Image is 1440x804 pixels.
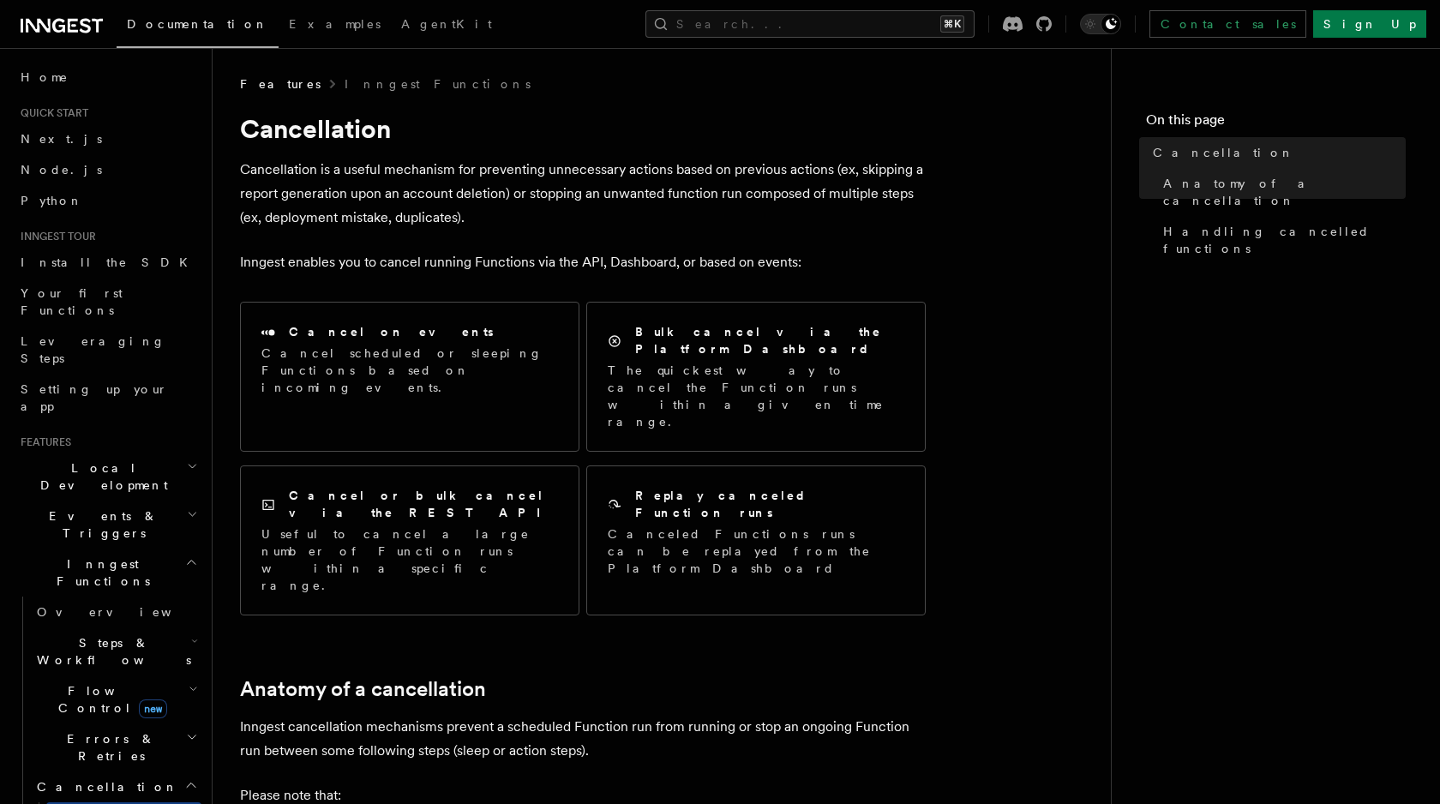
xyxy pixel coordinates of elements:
span: Leveraging Steps [21,334,165,365]
a: Documentation [117,5,279,48]
a: Cancel on eventsCancel scheduled or sleeping Functions based on incoming events. [240,302,579,452]
p: Inngest enables you to cancel running Functions via the API, Dashboard, or based on events: [240,250,926,274]
p: Cancel scheduled or sleeping Functions based on incoming events. [261,345,558,396]
button: Errors & Retries [30,723,201,771]
span: Anatomy of a cancellation [1163,175,1406,209]
span: Next.js [21,132,102,146]
span: Flow Control [30,682,189,717]
span: Home [21,69,69,86]
button: Cancellation [30,771,201,802]
kbd: ⌘K [940,15,964,33]
button: Toggle dark mode [1080,14,1121,34]
p: Inngest cancellation mechanisms prevent a scheduled Function run from running or stop an ongoing ... [240,715,926,763]
h2: Cancel on events [289,323,494,340]
a: Anatomy of a cancellation [240,677,486,701]
a: Anatomy of a cancellation [1156,168,1406,216]
a: Overview [30,597,201,627]
a: Your first Functions [14,278,201,326]
a: Node.js [14,154,201,185]
a: Install the SDK [14,247,201,278]
button: Flow Controlnew [30,675,201,723]
a: Python [14,185,201,216]
h2: Cancel or bulk cancel via the REST API [289,487,558,521]
h2: Bulk cancel via the Platform Dashboard [635,323,904,357]
span: Setting up your app [21,382,168,413]
p: The quickest way to cancel the Function runs within a given time range. [608,362,904,430]
span: Cancellation [1153,144,1294,161]
span: Features [14,435,71,449]
button: Local Development [14,453,201,501]
span: Inngest tour [14,230,96,243]
button: Search...⌘K [645,10,975,38]
a: Examples [279,5,391,46]
span: Quick start [14,106,88,120]
a: Leveraging Steps [14,326,201,374]
a: Cancel or bulk cancel via the REST APIUseful to cancel a large number of Function runs within a s... [240,465,579,615]
a: Next.js [14,123,201,154]
span: Errors & Retries [30,730,186,765]
p: Canceled Functions runs can be replayed from the Platform Dashboard [608,525,904,577]
a: Replay canceled Function runsCanceled Functions runs can be replayed from the Platform Dashboard [586,465,926,615]
button: Inngest Functions [14,549,201,597]
span: Your first Functions [21,286,123,317]
h4: On this page [1146,110,1406,137]
span: Examples [289,17,381,31]
a: Setting up your app [14,374,201,422]
span: Events & Triggers [14,507,187,542]
a: AgentKit [391,5,502,46]
span: Handling cancelled functions [1163,223,1406,257]
span: AgentKit [401,17,492,31]
h1: Cancellation [240,113,926,144]
span: Cancellation [30,778,178,795]
span: Node.js [21,163,102,177]
p: Useful to cancel a large number of Function runs within a specific range. [261,525,558,594]
p: Cancellation is a useful mechanism for preventing unnecessary actions based on previous actions (... [240,158,926,230]
span: Local Development [14,459,187,494]
button: Events & Triggers [14,501,201,549]
a: Home [14,62,201,93]
a: Inngest Functions [345,75,531,93]
span: Documentation [127,17,268,31]
span: Install the SDK [21,255,198,269]
span: Overview [37,605,213,619]
span: Python [21,194,83,207]
span: Features [240,75,321,93]
span: Steps & Workflows [30,634,191,669]
a: Sign Up [1313,10,1426,38]
a: Contact sales [1149,10,1306,38]
span: new [139,699,167,718]
h2: Replay canceled Function runs [635,487,904,521]
a: Cancellation [1146,137,1406,168]
a: Handling cancelled functions [1156,216,1406,264]
button: Steps & Workflows [30,627,201,675]
span: Inngest Functions [14,555,185,590]
a: Bulk cancel via the Platform DashboardThe quickest way to cancel the Function runs within a given... [586,302,926,452]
